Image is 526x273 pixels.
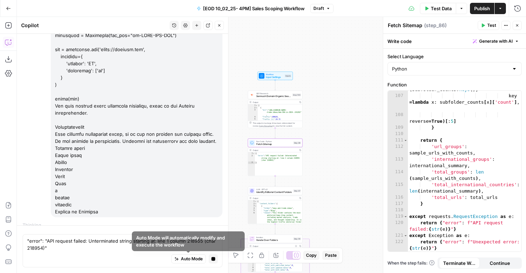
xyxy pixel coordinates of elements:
[256,188,292,191] span: LLM · GPT-4.1
[275,80,276,90] g: Edge from start to step_146
[21,22,167,29] div: Copilot
[387,81,522,88] label: Function
[248,155,255,162] div: 2
[255,203,257,205] span: Toggle code folding, rows 2 through 113
[253,122,301,127] div: This output is too large & has been abbreviated for review. to view the full content.
[248,207,257,210] div: 4
[248,262,256,265] div: 6
[322,251,340,260] button: Paste
[255,205,257,207] span: Toggle code folding, rows 3 through 24
[253,149,297,152] div: Output
[248,267,256,269] div: 8
[248,235,302,272] div: IterationIterate Over FoldersStep 90Output[ { "folder_details":{ "error":"No enriched data found ...
[248,118,258,121] div: 5
[388,207,408,213] div: 118
[275,128,276,138] g: Edge from step_146 to step_86
[479,38,513,44] span: Generate with AI
[248,265,256,267] div: 7
[480,257,521,269] button: Continue
[256,238,292,242] span: Iterate Over Folders
[487,22,496,29] span: Test
[171,254,206,263] button: Auto Mode
[248,269,256,272] div: 9
[203,5,305,12] span: [EOD 10_02_25- 4PM] Sales Scoping Workflow
[388,239,408,251] div: 122
[181,256,203,262] span: Auto Mode
[192,3,309,14] button: [EOD 10_02_25- 4PM] Sales Scoping Workflow
[253,101,297,104] div: Output
[470,3,494,14] button: Publish
[23,222,222,229] div: Thinking
[293,189,301,193] div: Step 87
[248,91,302,128] div: SEO ResearchSemrush Domain Organic Search PagesStep 146Output[ { "Url":"[URL][DOMAIN_NAME] -trade...
[478,21,499,30] button: Test
[388,156,408,169] div: 113
[250,93,254,97] img: otu06fjiulrdwrqmbs7xihm55rg9
[404,232,408,239] span: Toggle code folding, rows 121 through 122
[404,137,408,144] span: Toggle code folding, rows 111 through 117
[256,92,291,95] span: SEO Research
[388,144,408,156] div: 112
[266,73,283,76] span: Workflow
[248,212,257,233] div: 6
[266,75,283,79] span: Input Settings
[388,131,408,137] div: 110
[490,260,510,267] span: Continue
[275,176,276,186] g: Edge from step_86 to step_87
[259,125,273,127] span: Copy the output
[325,252,337,259] span: Paste
[388,201,408,207] div: 117
[388,182,408,194] div: 115
[248,104,258,107] div: 1
[474,5,490,12] span: Publish
[431,5,452,12] span: Test Data
[248,162,255,164] div: 3
[388,213,408,220] div: 119
[253,245,293,248] div: Output
[256,236,292,239] span: Iteration
[248,116,258,119] div: 4
[253,197,297,200] div: Output
[248,200,257,203] div: 1
[388,169,408,182] div: 114
[420,3,456,14] button: Test Data
[388,93,408,112] div: 107
[256,142,292,146] span: Fetch Sitemap
[293,141,301,145] div: Step 86
[248,72,302,80] div: WorkflowInput SettingsInputs
[255,200,257,203] span: Toggle code folding, rows 1 through 204
[256,104,258,107] span: Toggle code folding, rows 1 through 1247
[383,34,526,48] div: Write code
[285,74,292,78] div: Inputs
[388,232,408,239] div: 121
[292,93,301,97] div: Step 146
[443,260,476,267] span: Terminate Workflow
[392,65,509,72] input: Python
[248,203,257,205] div: 2
[388,137,408,144] div: 111
[256,140,292,143] span: Run Code · Python
[313,5,324,12] span: Draft
[248,107,258,109] div: 2
[306,252,317,259] span: Copy
[248,210,257,212] div: 5
[387,260,435,266] a: When the step fails:
[253,152,255,155] span: Toggle code folding, rows 1 through 3
[256,95,291,98] span: Semrush Domain Organic Search Pages
[248,139,302,176] div: Run Code · PythonFetch SitemapStep 86Output{ "error":"API request failed: Unterminated string sta...
[404,213,408,220] span: Toggle code folding, rows 119 through 120
[388,112,408,125] div: 108
[388,220,408,232] div: 120
[248,152,255,155] div: 1
[310,4,334,13] button: Draft
[388,194,408,201] div: 116
[470,37,522,46] button: Generate with AI
[303,251,319,260] button: Copy
[388,22,422,29] textarea: Fetch Sitemap
[424,22,447,29] span: ( step_86 )
[248,109,258,116] div: 3
[275,224,276,234] g: Edge from step_87 to step_90
[41,222,45,229] div: ...
[293,237,301,241] div: Step 90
